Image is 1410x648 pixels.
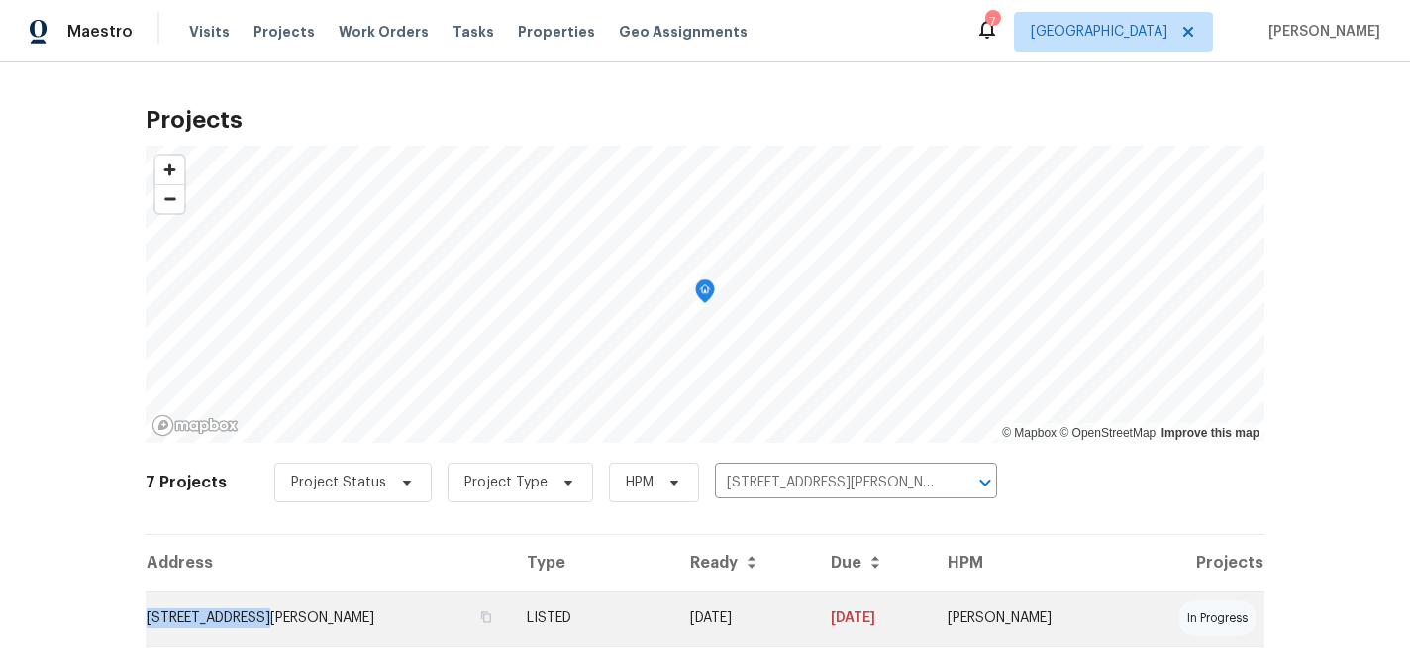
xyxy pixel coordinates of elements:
a: Mapbox [1002,426,1057,440]
input: Search projects [715,468,942,498]
span: Tasks [453,25,494,39]
button: Open [971,469,999,496]
span: Zoom out [155,185,184,213]
span: Work Orders [339,22,429,42]
div: 7 [985,12,999,32]
div: Map marker [695,279,715,310]
span: Project Status [291,473,386,492]
span: [GEOGRAPHIC_DATA] [1031,22,1167,42]
td: [STREET_ADDRESS][PERSON_NAME] [146,591,511,646]
th: HPM [932,535,1121,591]
span: Project Type [464,473,548,492]
h2: Projects [146,110,1264,130]
button: Zoom in [155,156,184,184]
span: [PERSON_NAME] [1260,22,1380,42]
span: HPM [626,473,654,492]
a: Mapbox homepage [151,414,239,437]
span: Visits [189,22,230,42]
div: in progress [1179,600,1256,636]
td: [PERSON_NAME] [932,591,1121,646]
th: Ready [674,535,815,591]
th: Type [511,535,673,591]
td: [DATE] [815,591,932,646]
td: LISTED [511,591,673,646]
span: Maestro [67,22,133,42]
button: Zoom out [155,184,184,213]
a: OpenStreetMap [1059,426,1156,440]
h2: 7 Projects [146,473,227,492]
span: Geo Assignments [619,22,748,42]
th: Due [815,535,932,591]
a: Improve this map [1161,426,1259,440]
th: Projects [1121,535,1264,591]
button: Copy Address [477,608,495,626]
th: Address [146,535,511,591]
canvas: Map [146,146,1264,443]
td: [DATE] [674,591,815,646]
span: Properties [518,22,595,42]
span: Projects [253,22,315,42]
